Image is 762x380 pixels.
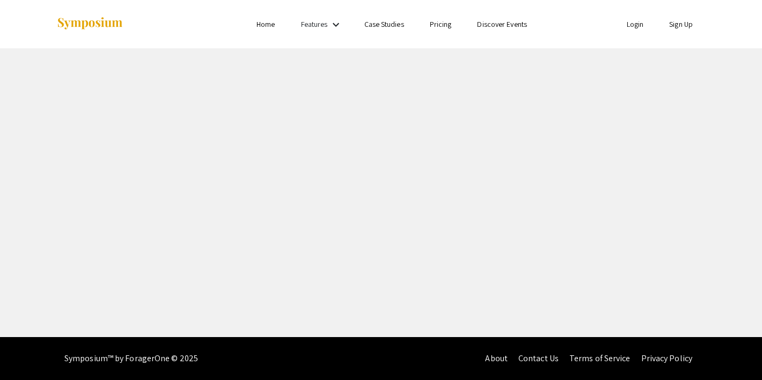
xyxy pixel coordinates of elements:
a: Features [301,19,328,29]
a: Contact Us [518,353,559,364]
a: Terms of Service [569,353,631,364]
a: Discover Events [477,19,527,29]
a: Pricing [430,19,452,29]
div: Symposium™ by ForagerOne © 2025 [64,337,198,380]
mat-icon: Expand Features list [329,18,342,31]
a: Privacy Policy [641,353,692,364]
img: Symposium by ForagerOne [56,17,123,31]
a: About [485,353,508,364]
a: Home [257,19,275,29]
a: Login [627,19,644,29]
a: Sign Up [669,19,693,29]
a: Case Studies [364,19,404,29]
